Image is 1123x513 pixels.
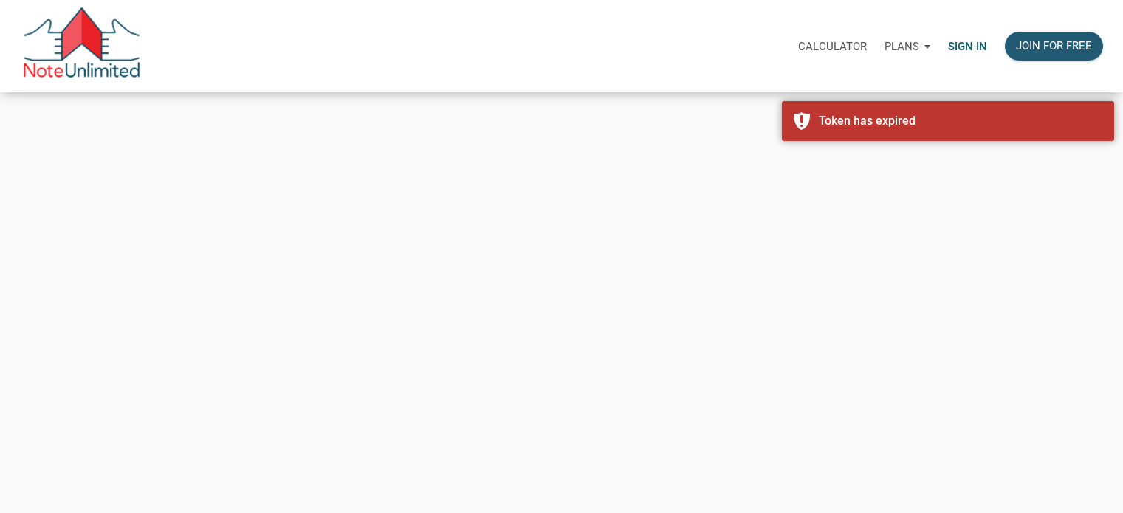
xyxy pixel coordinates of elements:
img: NoteUnlimited [22,7,141,85]
a: Plans [876,23,939,69]
button: Plans [876,24,939,69]
p: Calculator [798,40,867,53]
p: Sign in [948,40,987,53]
div: Join for free [1016,38,1092,55]
a: Calculator [789,23,876,69]
div: Token has expired [819,112,1103,130]
a: Sign in [939,23,996,69]
a: Join for free [996,23,1112,69]
p: Plans [885,40,919,53]
button: Join for free [1005,32,1103,61]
